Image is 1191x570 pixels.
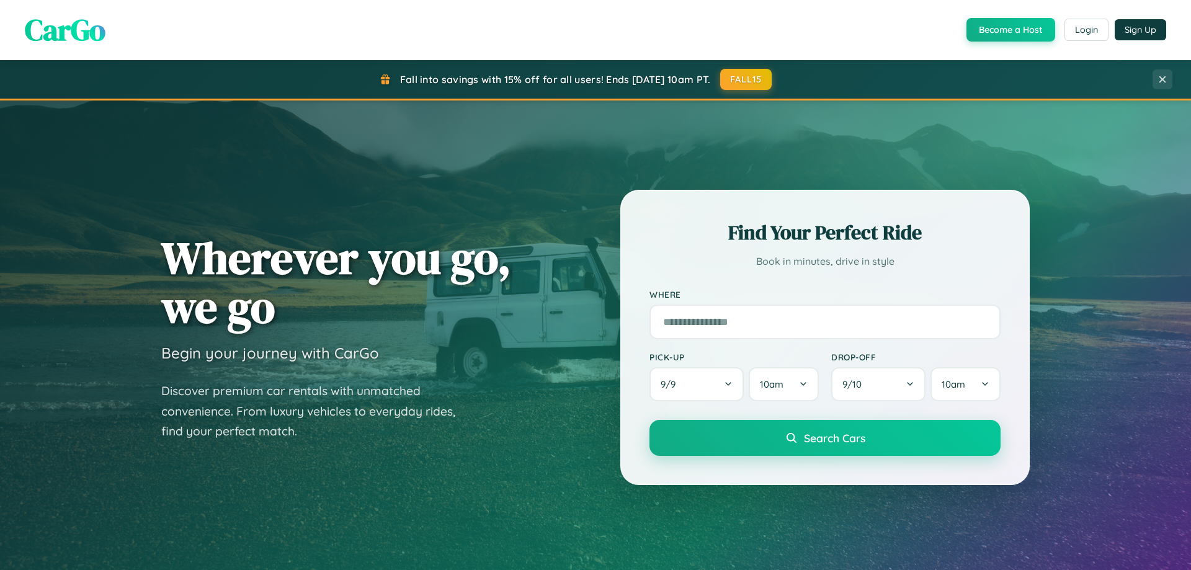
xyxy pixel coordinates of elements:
[831,352,1001,362] label: Drop-off
[161,344,379,362] h3: Begin your journey with CarGo
[804,431,865,445] span: Search Cars
[161,381,471,442] p: Discover premium car rentals with unmatched convenience. From luxury vehicles to everyday rides, ...
[1064,19,1108,41] button: Login
[842,378,868,390] span: 9 / 10
[649,289,1001,300] label: Where
[1115,19,1166,40] button: Sign Up
[942,378,965,390] span: 10am
[649,352,819,362] label: Pick-up
[649,252,1001,270] p: Book in minutes, drive in style
[760,378,783,390] span: 10am
[930,367,1001,401] button: 10am
[25,9,105,50] span: CarGo
[966,18,1055,42] button: Become a Host
[831,367,926,401] button: 9/10
[649,420,1001,456] button: Search Cars
[720,69,772,90] button: FALL15
[161,233,511,331] h1: Wherever you go, we go
[749,367,819,401] button: 10am
[649,367,744,401] button: 9/9
[400,73,711,86] span: Fall into savings with 15% off for all users! Ends [DATE] 10am PT.
[649,219,1001,246] h2: Find Your Perfect Ride
[661,378,682,390] span: 9 / 9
